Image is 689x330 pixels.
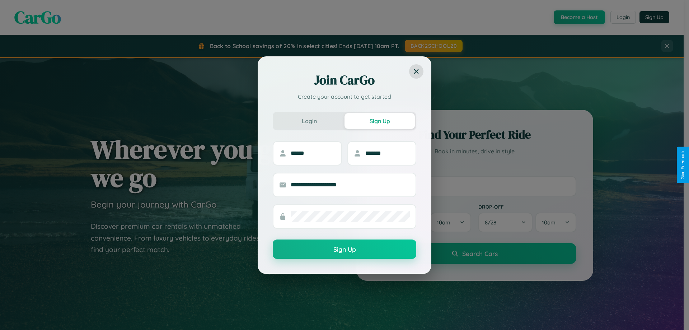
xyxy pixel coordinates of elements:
button: Sign Up [273,240,416,259]
div: Give Feedback [680,150,685,180]
button: Login [274,113,344,129]
p: Create your account to get started [273,92,416,101]
button: Sign Up [344,113,415,129]
h2: Join CarGo [273,71,416,89]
